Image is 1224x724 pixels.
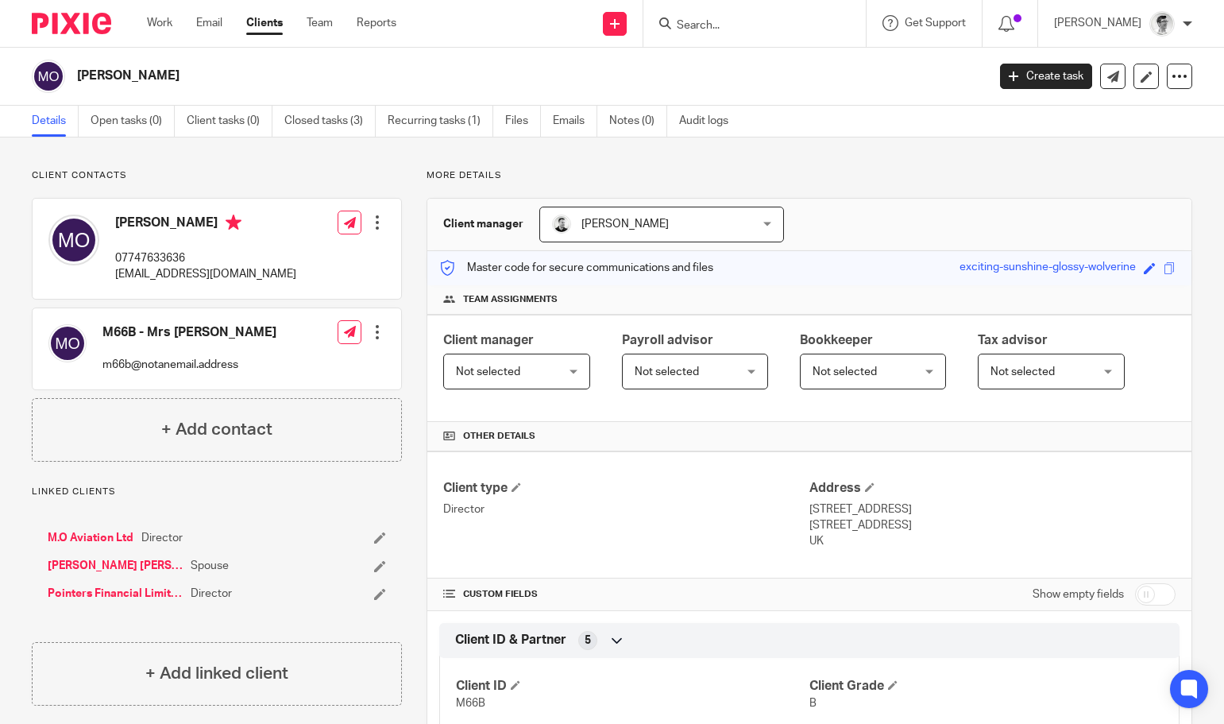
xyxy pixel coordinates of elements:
[679,106,740,137] a: Audit logs
[145,661,288,686] h4: + Add linked client
[1000,64,1092,89] a: Create task
[1149,11,1175,37] img: Adam_2025.jpg
[443,216,523,232] h3: Client manager
[1033,587,1124,602] label: Show empty fields
[48,215,99,265] img: svg%3E
[427,169,1192,182] p: More details
[552,215,571,234] img: Dave_2025.jpg
[456,366,520,377] span: Not selected
[456,678,809,695] h4: Client ID
[226,215,241,230] i: Primary
[187,106,272,137] a: Client tasks (0)
[115,215,296,234] h4: [PERSON_NAME]
[809,517,1176,533] p: [STREET_ADDRESS]
[77,68,797,84] h2: [PERSON_NAME]
[91,106,175,137] a: Open tasks (0)
[115,266,296,282] p: [EMAIL_ADDRESS][DOMAIN_NAME]
[990,366,1055,377] span: Not selected
[102,324,276,341] h4: M66B - Mrs [PERSON_NAME]
[48,586,183,602] a: Pointers Financial Limited
[581,219,669,230] span: [PERSON_NAME]
[191,586,232,602] span: Director
[32,106,79,137] a: Details
[1054,15,1141,31] p: [PERSON_NAME]
[48,324,87,362] img: svg%3E
[809,678,1163,695] h4: Client Grade
[456,698,485,709] span: M66B
[585,633,591,649] span: 5
[32,486,402,498] p: Linked clients
[809,698,817,709] span: B
[443,334,534,347] span: Client manager
[443,501,809,517] p: Director
[141,530,183,546] span: Director
[960,259,1136,277] div: exciting-sunshine-glossy-wolverine
[635,366,699,377] span: Not selected
[48,558,183,574] a: [PERSON_NAME] [PERSON_NAME]
[455,632,566,649] span: Client ID & Partner
[675,19,818,33] input: Search
[809,501,1176,517] p: [STREET_ADDRESS]
[809,480,1176,497] h4: Address
[102,357,276,373] p: m66b@notanemail.address
[246,15,283,31] a: Clients
[161,417,272,442] h4: + Add contact
[505,106,541,137] a: Files
[443,480,809,497] h4: Client type
[32,169,402,182] p: Client contacts
[905,17,966,29] span: Get Support
[191,558,229,574] span: Spouse
[800,334,873,347] span: Bookkeeper
[439,260,713,276] p: Master code for secure communications and files
[284,106,376,137] a: Closed tasks (3)
[147,15,172,31] a: Work
[115,250,296,266] p: 07747633636
[978,334,1048,347] span: Tax advisor
[32,13,111,34] img: Pixie
[463,430,535,443] span: Other details
[809,533,1176,549] p: UK
[813,366,877,377] span: Not selected
[463,293,558,306] span: Team assignments
[443,588,809,601] h4: CUSTOM FIELDS
[357,15,396,31] a: Reports
[196,15,222,31] a: Email
[553,106,597,137] a: Emails
[622,334,713,347] span: Payroll advisor
[609,106,667,137] a: Notes (0)
[307,15,333,31] a: Team
[32,60,65,93] img: svg%3E
[48,530,133,546] a: M.O Aviation Ltd
[388,106,493,137] a: Recurring tasks (1)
